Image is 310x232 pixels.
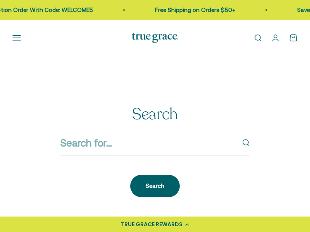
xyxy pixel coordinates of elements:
[132,106,178,123] h1: Search
[146,181,164,191] div: Search
[154,7,234,13] a: Free Shipping on Orders $50+
[60,135,235,151] input: Search
[121,220,183,229] div: TRUE GRACE REWARDS
[130,175,180,197] button: Search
